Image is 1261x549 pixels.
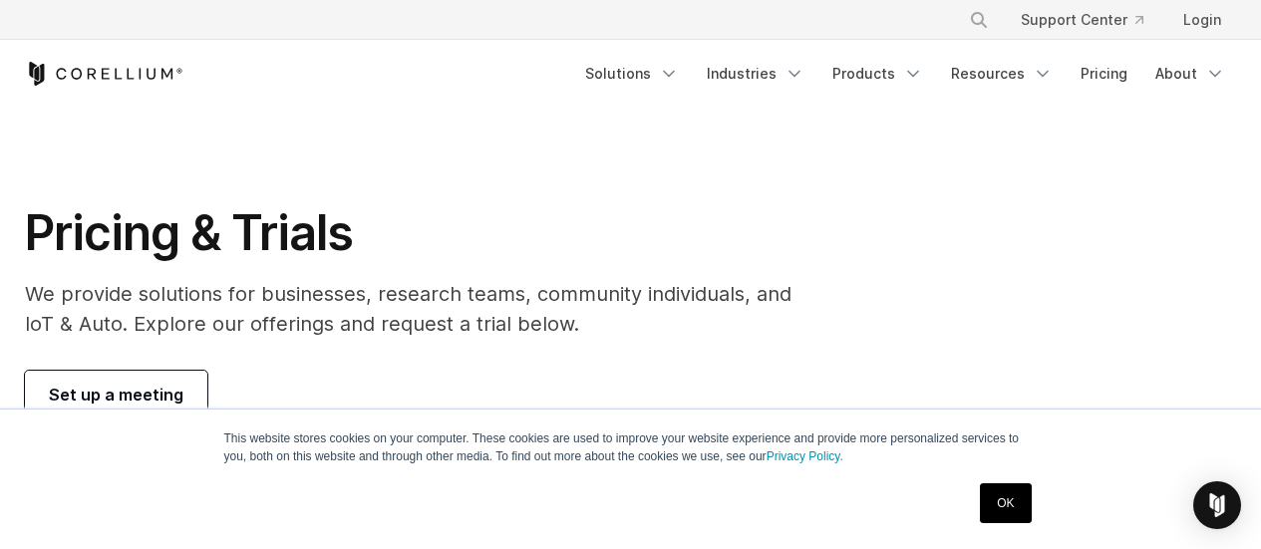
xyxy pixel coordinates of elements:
[25,203,819,263] h1: Pricing & Trials
[945,2,1237,38] div: Navigation Menu
[49,383,183,407] span: Set up a meeting
[25,371,207,418] a: Set up a meeting
[1143,56,1237,92] a: About
[939,56,1065,92] a: Resources
[573,56,1237,92] div: Navigation Menu
[961,2,997,38] button: Search
[767,449,843,463] a: Privacy Policy.
[25,62,183,86] a: Corellium Home
[695,56,816,92] a: Industries
[573,56,691,92] a: Solutions
[820,56,935,92] a: Products
[1167,2,1237,38] a: Login
[1069,56,1139,92] a: Pricing
[1193,481,1241,529] div: Open Intercom Messenger
[25,279,819,339] p: We provide solutions for businesses, research teams, community individuals, and IoT & Auto. Explo...
[980,483,1031,523] a: OK
[1005,2,1159,38] a: Support Center
[224,429,1038,465] p: This website stores cookies on your computer. These cookies are used to improve your website expe...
